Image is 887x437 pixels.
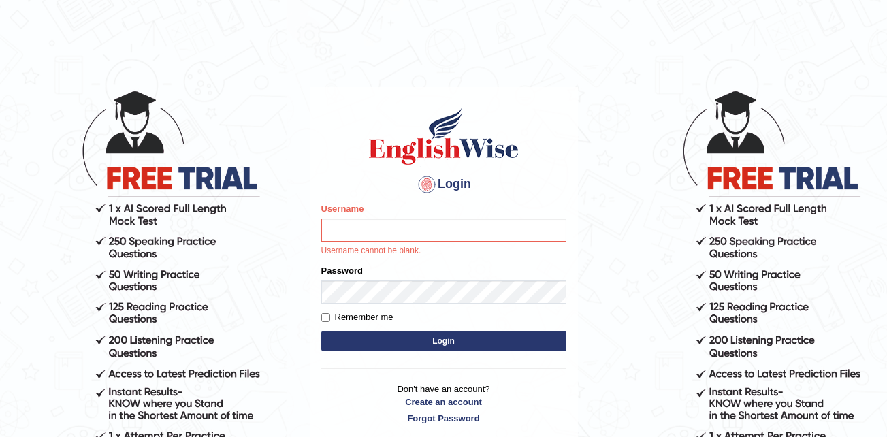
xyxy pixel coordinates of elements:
[321,412,566,425] a: Forgot Password
[321,310,393,324] label: Remember me
[321,313,330,322] input: Remember me
[321,395,566,408] a: Create an account
[321,383,566,425] p: Don't have an account?
[321,331,566,351] button: Login
[366,106,521,167] img: Logo of English Wise sign in for intelligent practice with AI
[321,245,566,257] p: Username cannot be blank.
[321,264,363,277] label: Password
[321,174,566,195] h4: Login
[321,202,364,215] label: Username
